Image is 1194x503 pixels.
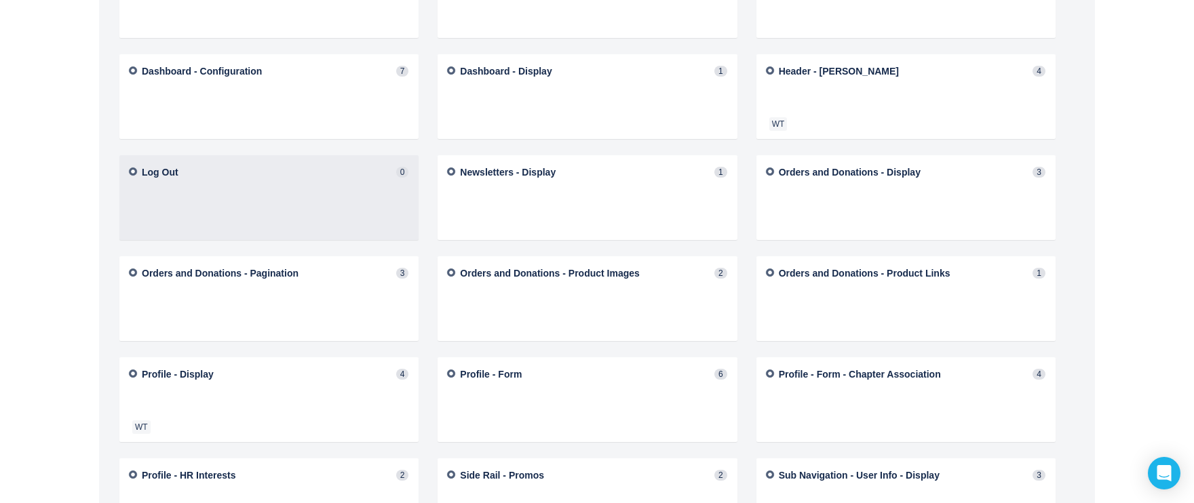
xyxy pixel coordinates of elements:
[444,167,456,176] img: AgwABIgr006M16MAAAAASUVORK5CYII=
[444,66,456,75] img: AgwABIgr006M16MAAAAASUVORK5CYII=
[126,66,138,75] img: AgwABIgr006M16MAAAAASUVORK5CYII=
[126,167,138,176] img: AgwABIgr006M16MAAAAASUVORK5CYII=
[460,470,544,481] a: Side Rail - Promos
[460,167,556,178] a: Newsletters - Display
[714,470,727,481] span: 2
[779,167,921,178] a: Orders and Donations - Display
[779,470,940,481] a: Sub Navigation - User Info - Display
[444,470,456,479] img: AgwABIgr006M16MAAAAASUVORK5CYII=
[126,268,138,277] img: AgwABIgr006M16MAAAAASUVORK5CYII=
[142,470,235,481] a: Profile - HR Interests
[1033,369,1045,380] span: 4
[763,369,775,378] img: AgwABIgr006M16MAAAAASUVORK5CYII=
[126,470,138,479] img: AgwABIgr006M16MAAAAASUVORK5CYII=
[763,268,775,277] img: AgwABIgr006M16MAAAAASUVORK5CYII=
[779,268,950,279] a: Orders and Donations - Product Links
[714,167,727,178] span: 1
[396,470,409,481] span: 2
[460,268,640,279] a: Orders and Donations - Product Images
[714,369,727,380] span: 6
[1148,457,1180,489] div: Open Intercom Messenger
[142,268,298,279] a: Orders and Donations - Pagination
[460,66,552,77] a: Dashboard - Display
[142,369,214,380] a: Profile - Display
[772,117,785,131] span: WT
[444,369,456,378] img: AgwABIgr006M16MAAAAASUVORK5CYII=
[1033,167,1045,178] span: 3
[460,369,522,380] a: Profile - Form
[142,167,178,178] a: Log Out
[1033,268,1045,279] span: 1
[396,167,409,178] span: 0
[779,369,941,380] a: Profile - Form - Chapter Association
[763,66,775,75] img: AgwABIgr006M16MAAAAASUVORK5CYII=
[396,268,409,279] span: 3
[779,66,899,77] a: Header - [PERSON_NAME]
[714,66,727,77] span: 1
[714,268,727,279] span: 2
[763,167,775,176] img: AgwABIgr006M16MAAAAASUVORK5CYII=
[763,470,775,479] img: AgwABIgr006M16MAAAAASUVORK5CYII=
[1033,66,1045,77] span: 4
[126,369,138,378] img: AgwABIgr006M16MAAAAASUVORK5CYII=
[135,420,148,434] span: WT
[396,66,409,77] span: 7
[1033,470,1045,481] span: 3
[142,66,262,77] a: Dashboard - Configuration
[396,369,409,380] span: 4
[444,268,456,277] img: AgwABIgr006M16MAAAAASUVORK5CYII=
